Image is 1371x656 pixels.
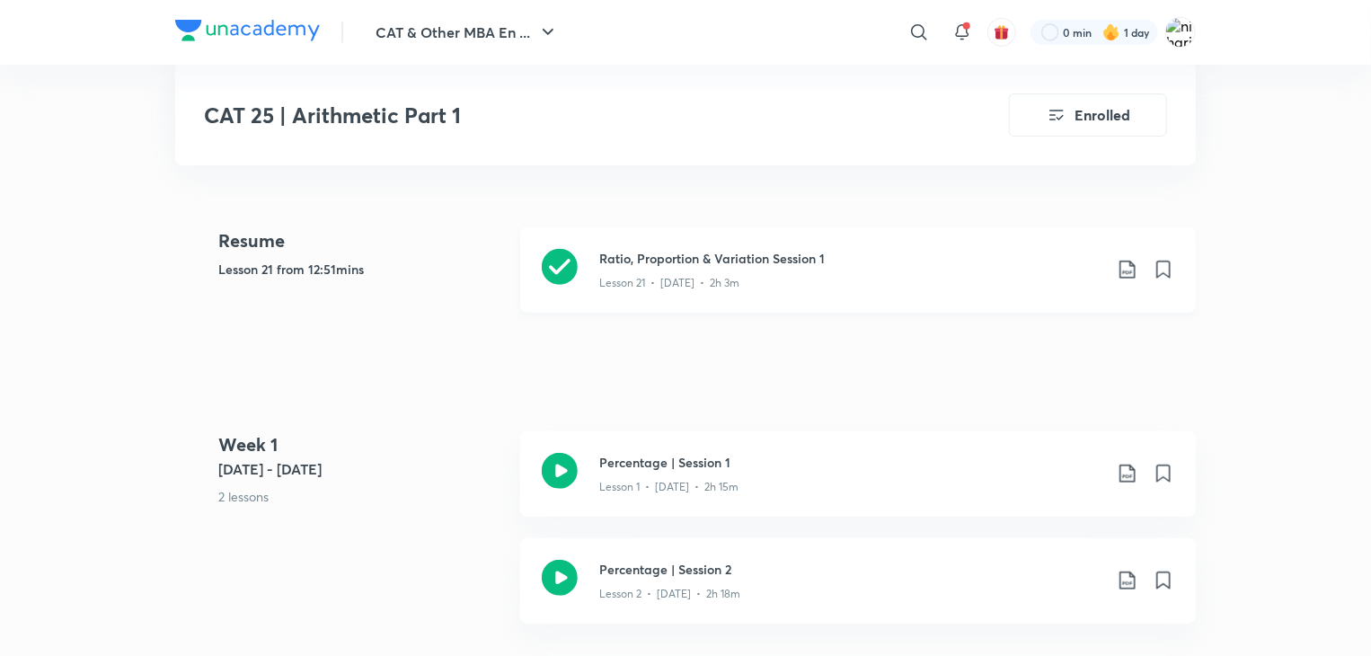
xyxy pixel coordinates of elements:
[218,458,506,480] h5: [DATE] - [DATE]
[599,560,1102,579] h3: Percentage | Session 2
[599,275,739,291] p: Lesson 21 • [DATE] • 2h 3m
[218,487,506,506] p: 2 lessons
[520,431,1196,538] a: Percentage | Session 1Lesson 1 • [DATE] • 2h 15m
[994,24,1010,40] img: avatar
[520,227,1196,334] a: Ratio, Proportion & Variation Session 1Lesson 21 • [DATE] • 2h 3m
[218,260,506,279] h5: Lesson 21 from 12:51mins
[987,18,1016,47] button: avatar
[599,586,740,602] p: Lesson 2 • [DATE] • 2h 18m
[218,431,506,458] h4: Week 1
[365,14,570,50] button: CAT & Other MBA En ...
[1009,93,1167,137] button: Enrolled
[599,249,1102,268] h3: Ratio, Proportion & Variation Session 1
[204,102,907,129] h3: CAT 25 | Arithmetic Part 1
[1102,23,1120,41] img: streak
[599,479,739,495] p: Lesson 1 • [DATE] • 2h 15m
[218,227,506,254] h4: Resume
[175,20,320,41] img: Company Logo
[175,20,320,46] a: Company Logo
[520,538,1196,645] a: Percentage | Session 2Lesson 2 • [DATE] • 2h 18m
[1165,17,1196,48] img: niharika rao
[599,453,1102,472] h3: Percentage | Session 1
